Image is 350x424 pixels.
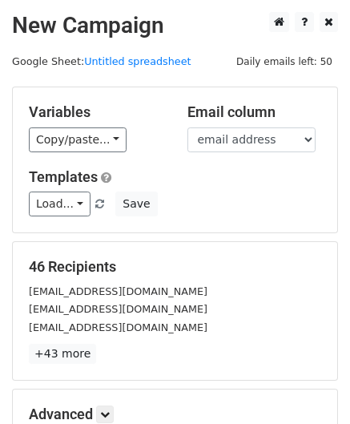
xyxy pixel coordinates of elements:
[29,285,207,297] small: [EMAIL_ADDRESS][DOMAIN_NAME]
[29,321,207,333] small: [EMAIL_ADDRESS][DOMAIN_NAME]
[29,406,321,423] h5: Advanced
[12,12,338,39] h2: New Campaign
[29,258,321,276] h5: 46 Recipients
[29,168,98,185] a: Templates
[231,55,338,67] a: Daily emails left: 50
[187,103,322,121] h5: Email column
[12,55,191,67] small: Google Sheet:
[29,103,163,121] h5: Variables
[29,344,96,364] a: +43 more
[115,192,157,216] button: Save
[29,127,127,152] a: Copy/paste...
[231,53,338,71] span: Daily emails left: 50
[84,55,191,67] a: Untitled spreadsheet
[29,192,91,216] a: Load...
[29,303,207,315] small: [EMAIL_ADDRESS][DOMAIN_NAME]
